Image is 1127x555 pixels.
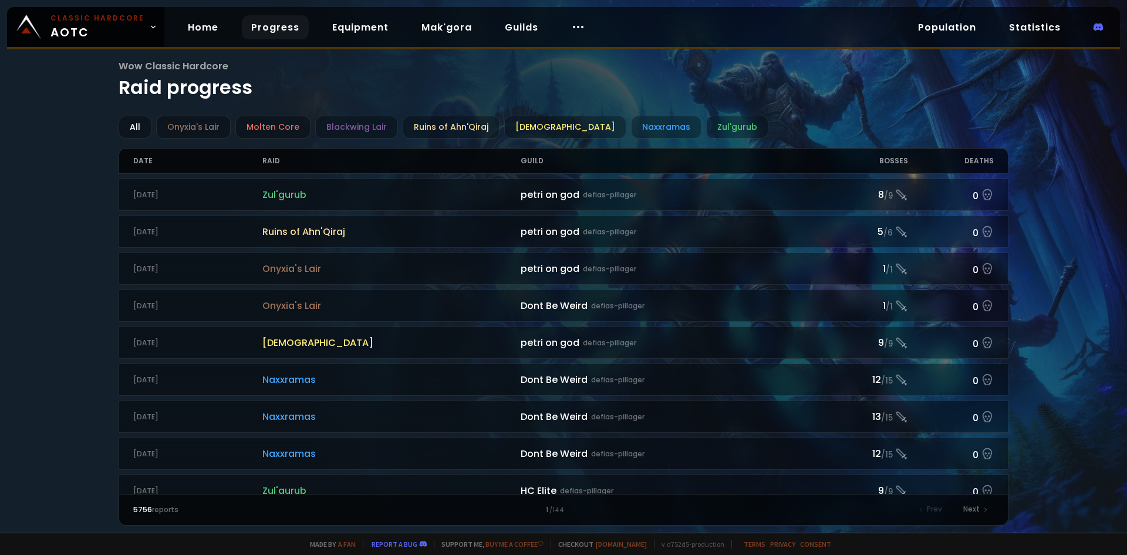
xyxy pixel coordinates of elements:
a: Equipment [323,15,398,39]
span: [DEMOGRAPHIC_DATA] [262,335,521,350]
small: defias-pillager [591,375,645,385]
a: [DATE]Zul'gurubpetri on goddefias-pillager8/90 [119,179,1009,211]
span: Wow Classic Hardcore [119,59,1009,73]
small: / 1 [886,264,893,276]
div: Date [133,149,262,173]
div: reports [133,504,349,515]
small: defias-pillager [583,338,636,348]
div: Naxxramas [631,116,701,139]
span: Made by [303,540,356,549]
a: Progress [242,15,309,39]
div: Dont Be Weird [521,372,822,387]
small: defias-pillager [583,227,636,237]
div: [DATE] [133,190,262,200]
div: [DATE] [133,338,262,348]
small: / 1 [886,301,893,313]
a: [DATE]NaxxramasDont Be Weirddefias-pillager12/150 [119,364,1009,396]
div: 12 [822,446,908,461]
div: [DATE] [133,264,262,274]
span: 5756 [133,504,152,514]
a: a fan [338,540,356,549]
div: 0 [908,408,994,425]
a: Buy me a coffee [485,540,544,549]
h1: Raid progress [119,59,1009,102]
small: defias-pillager [560,486,613,496]
small: defias-pillager [591,449,645,459]
a: [DOMAIN_NAME] [596,540,647,549]
div: [DATE] [133,375,262,385]
div: Molten Core [235,116,311,139]
div: Ruins of Ahn'Qiraj [403,116,500,139]
span: Onyxia's Lair [262,298,521,313]
span: AOTC [50,13,144,41]
div: [DEMOGRAPHIC_DATA] [504,116,626,139]
a: [DATE]NaxxramasDont Be Weirddefias-pillager13/150 [119,401,1009,433]
div: petri on god [521,335,822,350]
small: / 15 [881,375,893,387]
small: / 15 [881,412,893,424]
a: [DATE][DEMOGRAPHIC_DATA]petri on goddefias-pillager9/90 [119,327,1009,359]
div: 0 [908,482,994,499]
div: 12 [822,372,908,387]
div: 0 [908,223,994,240]
div: Onyxia's Lair [156,116,231,139]
a: [DATE]NaxxramasDont Be Weirddefias-pillager12/150 [119,438,1009,470]
small: / 9 [884,338,893,350]
div: 1 [822,298,908,313]
div: Raid [262,149,521,173]
small: Classic Hardcore [50,13,144,23]
span: Onyxia's Lair [262,261,521,276]
div: 0 [908,334,994,351]
div: 9 [822,483,908,498]
a: [DATE]Zul'gurubHC Elitedefias-pillager9/90 [119,475,1009,507]
div: petri on god [521,187,822,202]
div: Blackwing Lair [315,116,398,139]
div: Next [956,502,994,518]
div: 8 [822,187,908,202]
span: Support me, [434,540,544,549]
div: Zul'gurub [706,116,768,139]
span: Ruins of Ahn'Qiraj [262,224,521,239]
div: [DATE] [133,412,262,422]
div: 13 [822,409,908,424]
small: / 9 [884,486,893,498]
small: defias-pillager [591,301,645,311]
div: 1 [822,261,908,276]
a: Consent [800,540,831,549]
small: defias-pillager [591,412,645,422]
a: Home [178,15,228,39]
span: Zul'gurub [262,187,521,202]
div: Dont Be Weird [521,298,822,313]
div: petri on god [521,261,822,276]
div: [DATE] [133,486,262,496]
div: All [119,116,151,139]
div: [DATE] [133,227,262,237]
a: [DATE]Onyxia's Lairpetri on goddefias-pillager1/10 [119,253,1009,285]
a: Mak'gora [412,15,481,39]
div: [DATE] [133,301,262,311]
div: petri on god [521,224,822,239]
span: Naxxramas [262,372,521,387]
span: Zul'gurub [262,483,521,498]
div: Deaths [908,149,994,173]
div: [DATE] [133,449,262,459]
a: Population [909,15,986,39]
a: Privacy [770,540,795,549]
a: [DATE]Onyxia's LairDont Be Weirddefias-pillager1/10 [119,290,1009,322]
div: HC Elite [521,483,822,498]
div: 0 [908,186,994,203]
div: 9 [822,335,908,350]
div: Guild [521,149,822,173]
div: 0 [908,371,994,388]
a: Report a bug [372,540,417,549]
small: defias-pillager [583,264,636,274]
div: 0 [908,260,994,277]
div: Bosses [822,149,908,173]
span: Checkout [551,540,647,549]
small: / 15 [881,449,893,461]
small: / 9 [884,190,893,202]
span: v. d752d5 - production [654,540,724,549]
a: Statistics [1000,15,1070,39]
div: 0 [908,445,994,462]
div: 0 [908,297,994,314]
